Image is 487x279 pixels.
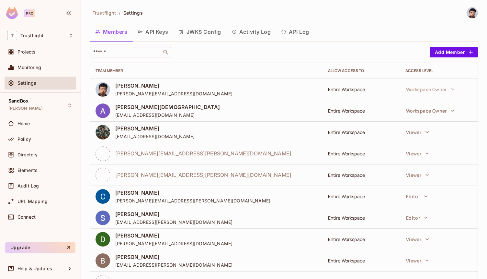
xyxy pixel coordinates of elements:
span: [PERSON_NAME] [115,82,232,89]
span: [PERSON_NAME][EMAIL_ADDRESS][DOMAIN_NAME] [115,240,232,247]
div: Entire Workspace [328,236,395,242]
span: Audit Log [17,183,39,188]
div: Entire Workspace [328,172,395,178]
span: [PERSON_NAME] [115,232,232,239]
img: ACg8ocJU_TxGGadWuac2Fvzz_Ng2LYLATUJNPemjNmK_jNsxXXzapQ=s96-c [96,189,110,204]
span: [PERSON_NAME] [115,189,270,196]
li: / [119,10,120,16]
span: Trustflight [93,10,116,16]
button: Viewer [403,168,432,181]
img: ACg8ocJv3mclSLKZ3iiVCEqiH-aoTUiGJIlMQjX4R9UmlYW5DBUGdg=s96-c [96,253,110,268]
button: Viewer [403,233,432,246]
span: Elements [17,168,38,173]
span: URL Mapping [17,199,48,204]
button: Members [90,24,132,40]
div: Entire Workspace [328,193,395,200]
div: Allow Access to [328,68,395,73]
img: ACg8ocLzFpVvL7QiUpK7X3FbqwJ7UDU61dPRRxTac9_BHiGBtZEQfw=s96-c [96,103,110,118]
span: Help & Updates [17,266,52,271]
button: Add Member [430,47,478,57]
span: [PERSON_NAME][EMAIL_ADDRESS][PERSON_NAME][DOMAIN_NAME] [115,198,270,204]
span: [PERSON_NAME][EMAIL_ADDRESS][DOMAIN_NAME] [115,91,232,97]
span: Connect [17,214,36,220]
button: Editor [403,190,431,203]
div: Pro [24,9,35,17]
button: Viewer [403,147,432,160]
span: [PERSON_NAME][EMAIL_ADDRESS][PERSON_NAME][DOMAIN_NAME] [115,150,291,157]
span: T [7,31,17,40]
img: Alexander Ip [467,7,478,18]
span: [PERSON_NAME][EMAIL_ADDRESS][PERSON_NAME][DOMAIN_NAME] [115,171,291,178]
button: Workspace Owner [403,104,458,117]
button: API Keys [132,24,174,40]
button: JWKS Config [174,24,226,40]
span: [PERSON_NAME] [8,106,43,111]
button: Upgrade [5,242,75,253]
img: ACg8ocKnW_d21XCEdNQNUbdJW-nbSTGU7o3ezzGJ0yTerscxPEIvYQ=s96-c [96,211,110,225]
span: Policy [17,137,31,142]
span: Settings [17,80,36,86]
img: ACg8ocJ5FGrv6fnxEszK7ezIzoQeX_w_LgzsZS1qagB_rutwSTIEdIY=s96-c [96,82,110,97]
span: [EMAIL_ADDRESS][DOMAIN_NAME] [115,133,195,139]
button: Editor [403,211,431,224]
span: Directory [17,152,38,157]
span: SandBox [8,98,28,103]
div: Access Level [405,68,472,73]
button: Activity Log [226,24,276,40]
span: [PERSON_NAME] [115,125,195,132]
div: Entire Workspace [328,151,395,157]
div: Entire Workspace [328,215,395,221]
div: Team Member [96,68,318,73]
span: [PERSON_NAME] [115,211,232,218]
span: [PERSON_NAME][DEMOGRAPHIC_DATA] [115,103,220,111]
span: [EMAIL_ADDRESS][DOMAIN_NAME] [115,112,220,118]
span: Workspace: Trustflight [20,33,43,38]
div: Entire Workspace [328,86,395,92]
img: SReyMgAAAABJRU5ErkJggg== [6,7,18,19]
span: Projects [17,49,36,55]
button: Workspace Owner [403,83,458,96]
button: Viewer [403,126,432,139]
div: Entire Workspace [328,258,395,264]
img: ACg8ocKdrxfb9q8YazN1JzWDE_L06C5FAcQfZMERcX20SgizXRlxvg=s96-c [96,232,110,247]
span: Monitoring [17,65,41,70]
span: [PERSON_NAME] [115,253,232,261]
button: API Log [276,24,314,40]
span: [EMAIL_ADDRESS][PERSON_NAME][DOMAIN_NAME] [115,262,232,268]
span: Home [17,121,30,126]
span: Settings [123,10,143,16]
span: [EMAIL_ADDRESS][PERSON_NAME][DOMAIN_NAME] [115,219,232,225]
div: Entire Workspace [328,129,395,135]
button: Viewer [403,254,432,267]
img: ACg8ocJO5HDho_NpayjGEnzPALF_ODepQ2g5nvX7ckP_RnUfoUP9VQY=s96-c [96,125,110,139]
div: Entire Workspace [328,108,395,114]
